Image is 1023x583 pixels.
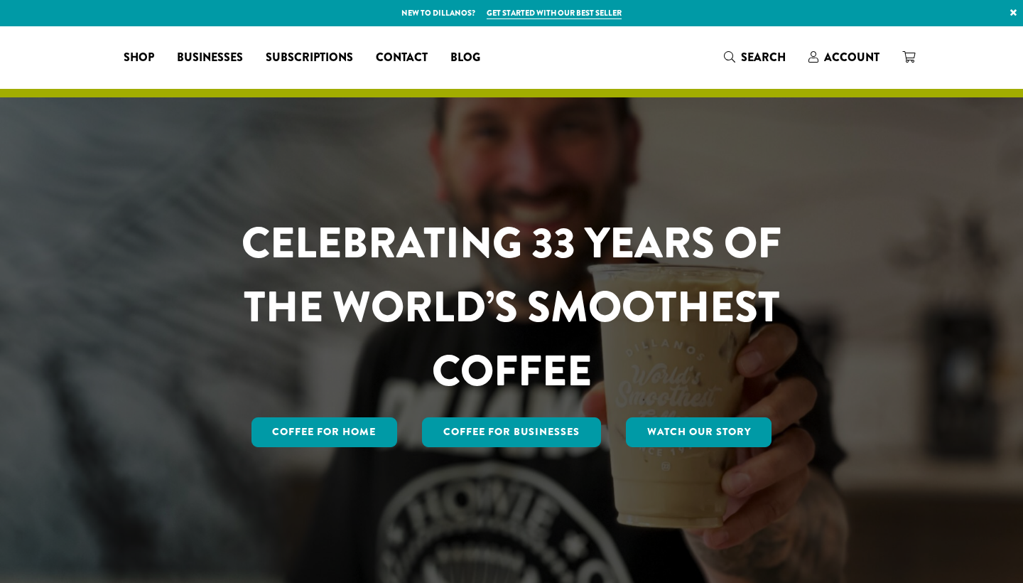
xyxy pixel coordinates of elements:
[713,46,797,69] a: Search
[626,417,772,447] a: Watch Our Story
[422,417,601,447] a: Coffee For Businesses
[450,49,480,67] span: Blog
[376,49,428,67] span: Contact
[487,7,622,19] a: Get started with our best seller
[177,49,243,67] span: Businesses
[266,49,353,67] span: Subscriptions
[824,49,879,65] span: Account
[741,49,786,65] span: Search
[200,211,823,403] h1: CELEBRATING 33 YEARS OF THE WORLD’S SMOOTHEST COFFEE
[112,46,166,69] a: Shop
[124,49,154,67] span: Shop
[251,417,398,447] a: Coffee for Home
